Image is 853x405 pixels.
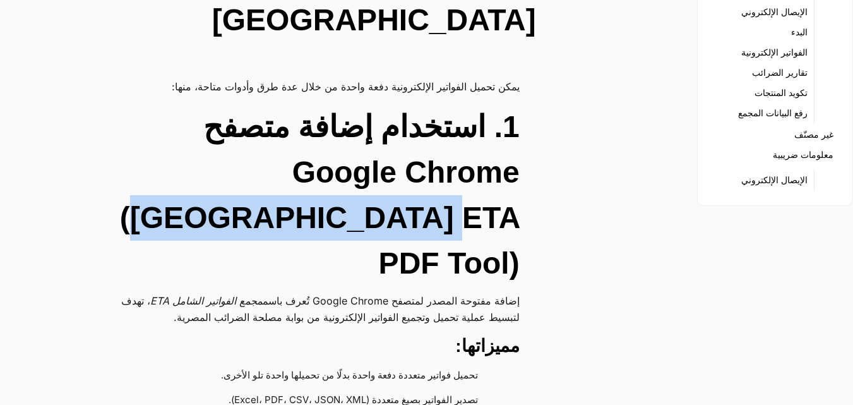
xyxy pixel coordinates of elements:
[741,3,808,21] a: الإيصال الإلكتروني
[755,84,808,102] a: تكويد المنتجات
[95,293,520,325] p: إضافة مفتوحة المصدر لمتصفح Google Chrome تُعرف باسم ، تهدف لتبسيط عملية تحميل وتجميع الفواتير الإ...
[150,294,263,307] em: مجمع الفواتير الشامل ETA
[95,104,520,286] h2: 1. استخدام إضافة متصفح Google Chrome ([GEOGRAPHIC_DATA] ETA PDF Tool)
[752,64,808,82] a: تقارير الضرائب
[95,78,520,95] p: يمكن تحميل الفواتير الإلكترونية دفعة واحدة من خلال عدة طرق وأدوات متاحة، منها:
[741,44,808,61] a: الفواتير الإلكترونية
[95,335,520,358] h3: مميزاتها:
[773,146,833,164] a: معلومات ضريبية
[741,171,808,189] a: الإيصال الإلكتروني
[107,364,494,389] li: تحميل فواتير متعددة دفعة واحدة بدلًا من تحميلها واحدة تلو الأخرى.
[794,126,833,143] a: غير مصنّف
[791,23,808,41] a: البدء
[738,104,808,122] a: رفع البيانات المجمع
